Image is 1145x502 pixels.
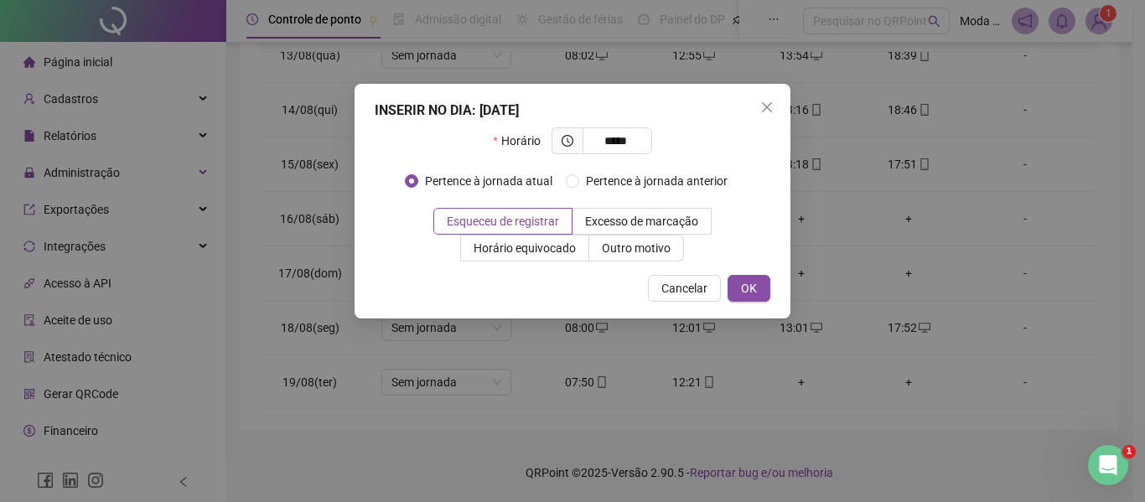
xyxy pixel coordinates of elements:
div: INSERIR NO DIA : [DATE] [375,101,770,121]
span: 1 [1122,445,1136,458]
button: OK [728,275,770,302]
span: clock-circle [562,135,573,147]
span: Excesso de marcação [585,215,698,228]
span: Horário equivocado [474,241,576,255]
label: Horário [493,127,551,154]
span: OK [741,279,757,298]
button: Close [754,94,780,121]
button: Cancelar [648,275,721,302]
span: close [760,101,774,114]
span: Cancelar [661,279,707,298]
span: Pertence à jornada atual [418,172,559,190]
span: Esqueceu de registrar [447,215,559,228]
span: Outro motivo [602,241,671,255]
span: Pertence à jornada anterior [579,172,734,190]
iframe: Intercom live chat [1088,445,1128,485]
